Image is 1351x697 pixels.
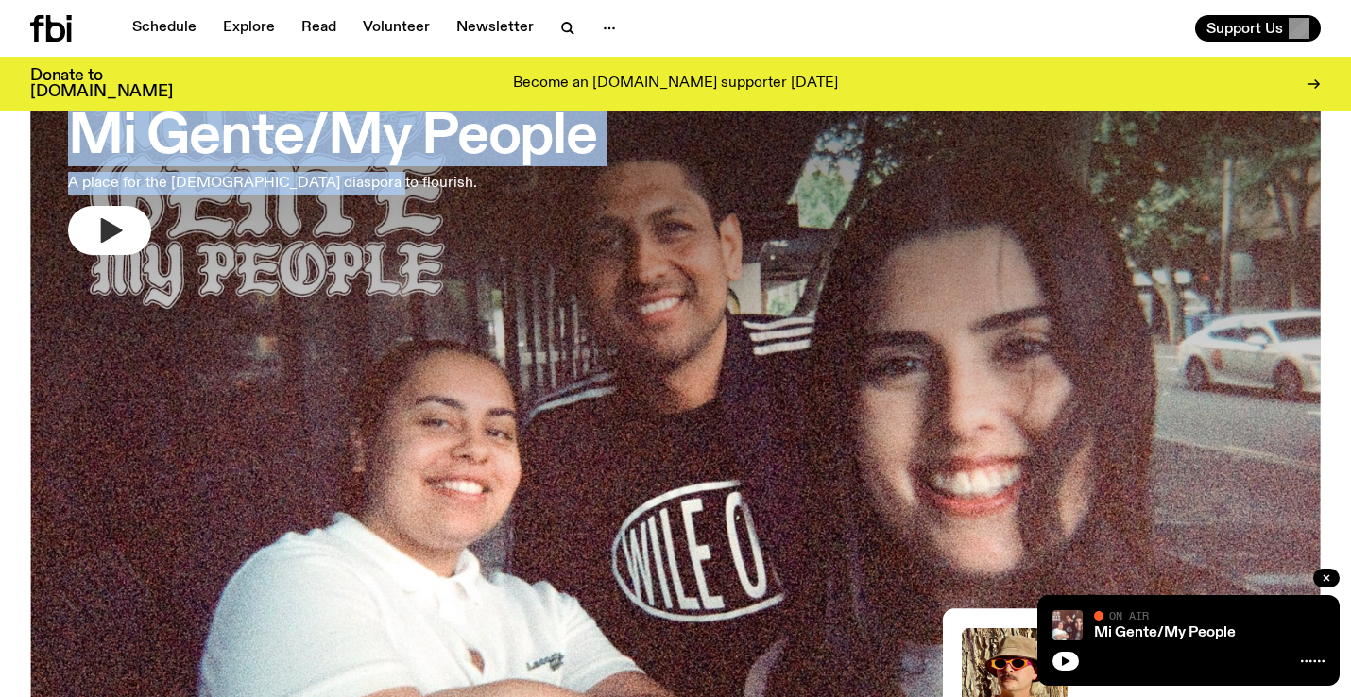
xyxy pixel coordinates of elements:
[290,15,348,42] a: Read
[212,15,286,42] a: Explore
[121,15,208,42] a: Schedule
[68,68,597,255] a: Mi Gente/My PeopleA place for the [DEMOGRAPHIC_DATA] diaspora to flourish.
[1195,15,1321,42] button: Support Us
[68,111,597,164] h3: Mi Gente/My People
[1094,625,1236,640] a: Mi Gente/My People
[513,76,838,93] p: Become an [DOMAIN_NAME] supporter [DATE]
[445,15,545,42] a: Newsletter
[1206,20,1283,37] span: Support Us
[351,15,441,42] a: Volunteer
[1109,609,1149,621] span: On Air
[68,172,552,195] p: A place for the [DEMOGRAPHIC_DATA] diaspora to flourish.
[30,68,173,100] h3: Donate to [DOMAIN_NAME]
